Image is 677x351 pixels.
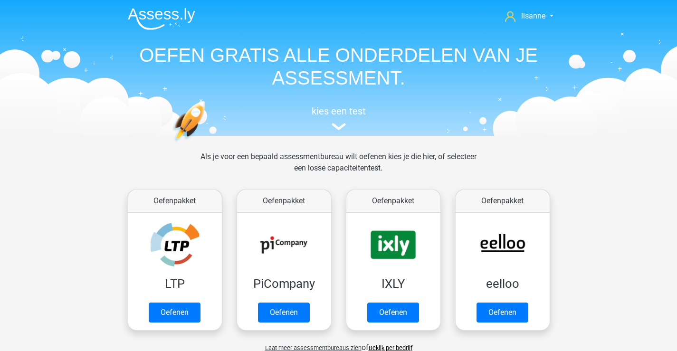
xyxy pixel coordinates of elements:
div: Als je voor een bepaald assessmentbureau wilt oefenen kies je die hier, of selecteer een losse ca... [193,151,484,185]
a: kies een test [120,105,557,131]
a: lisanne [501,10,557,22]
a: Oefenen [477,303,528,323]
h1: OEFEN GRATIS ALLE ONDERDELEN VAN JE ASSESSMENT. [120,44,557,89]
img: assessment [332,123,346,130]
a: Oefenen [258,303,310,323]
img: oefenen [172,101,242,187]
h5: kies een test [120,105,557,117]
img: Assessly [128,8,195,30]
span: lisanne [521,11,545,20]
a: Oefenen [149,303,200,323]
a: Oefenen [367,303,419,323]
